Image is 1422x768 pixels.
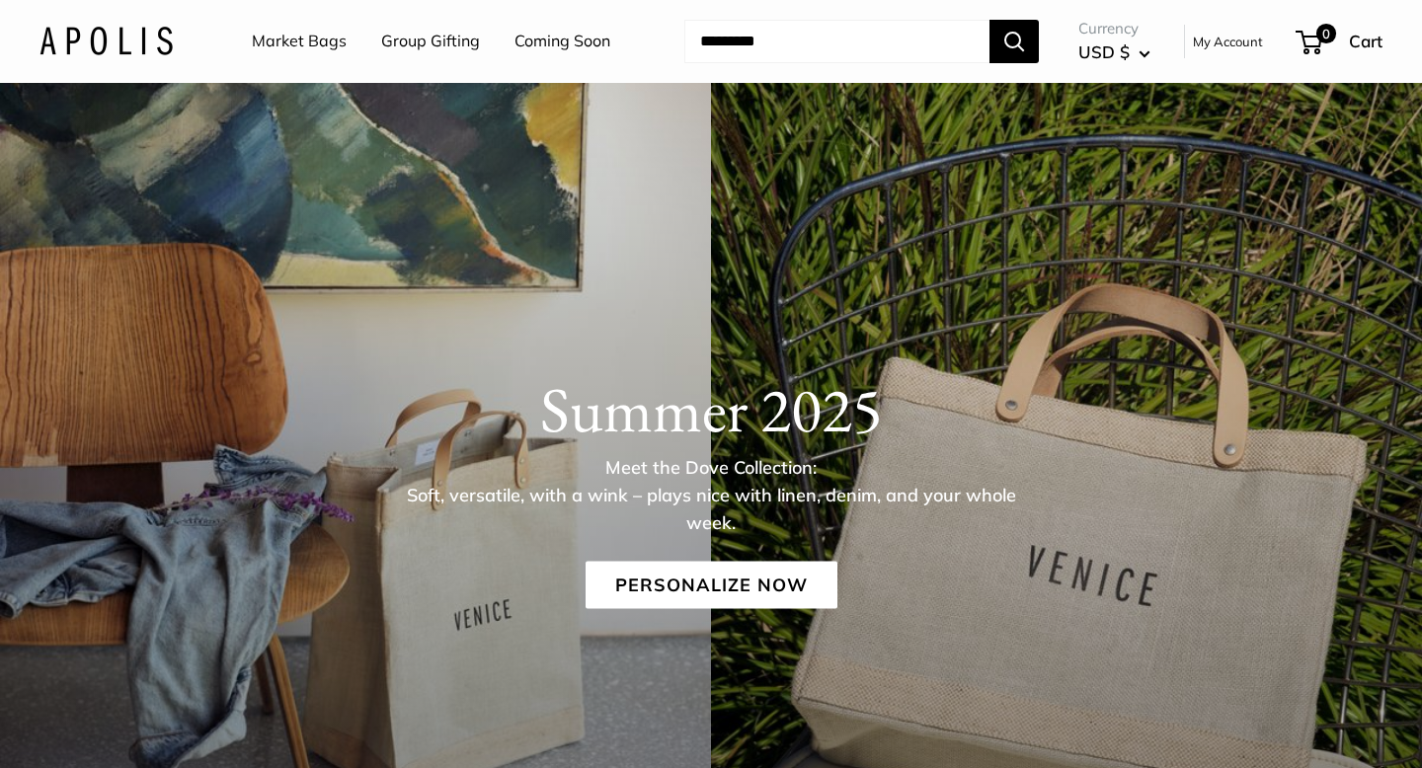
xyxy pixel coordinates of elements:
a: My Account [1193,30,1263,53]
span: 0 [1316,24,1336,43]
a: Coming Soon [514,27,610,56]
a: Personalize Now [586,561,837,608]
a: Group Gifting [381,27,480,56]
h1: Summer 2025 [39,371,1382,446]
button: Search [989,20,1039,63]
button: USD $ [1078,37,1150,68]
span: USD $ [1078,41,1130,62]
a: 0 Cart [1298,26,1382,57]
p: Meet the Dove Collection: Soft, versatile, with a wink – plays nice with linen, denim, and your w... [390,453,1032,536]
span: Currency [1078,15,1150,42]
img: Apolis [39,27,173,55]
input: Search... [684,20,989,63]
a: Market Bags [252,27,347,56]
span: Cart [1349,31,1382,51]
